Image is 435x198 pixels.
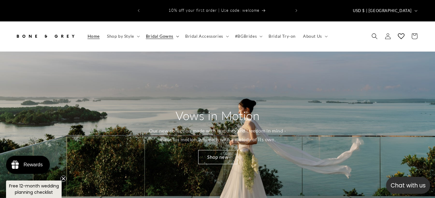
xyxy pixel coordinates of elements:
summary: Shop by Style [103,30,142,43]
h2: Vows in Motion [176,108,259,123]
span: #BGBrides [235,34,257,39]
summary: #BGBrides [231,30,265,43]
button: USD $ | [GEOGRAPHIC_DATA] [349,5,420,16]
button: Next announcement [290,5,303,16]
span: Home [88,34,100,39]
p: Our new collection made with textures and freedom in mind - made for motion, and each with a melo... [146,126,289,144]
a: Home [84,30,103,43]
span: Bridal Accessories [185,34,223,39]
button: Close teaser [60,176,66,182]
summary: Bridal Gowns [142,30,182,43]
span: Bridal Try-on [269,34,296,39]
button: Open chatbox [386,177,430,194]
summary: Bridal Accessories [182,30,231,43]
a: Bridal Try-on [265,30,299,43]
summary: About Us [299,30,330,43]
summary: Search [368,30,381,43]
a: Shop new [198,150,237,164]
button: Previous announcement [132,5,145,16]
div: Free 12-month wedding planning checklistClose teaser [6,180,62,198]
span: 10% off your first order | Use code: welcome [169,8,259,13]
span: Shop by Style [107,34,134,39]
img: Bone and Grey Bridal [15,30,76,43]
span: Bridal Gowns [146,34,173,39]
div: Rewards [24,162,43,168]
p: Chat with us [386,181,430,190]
span: Free 12-month wedding planning checklist [9,183,59,195]
a: Bone and Grey Bridal [13,27,78,45]
span: USD $ | [GEOGRAPHIC_DATA] [353,8,412,14]
span: About Us [303,34,322,39]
